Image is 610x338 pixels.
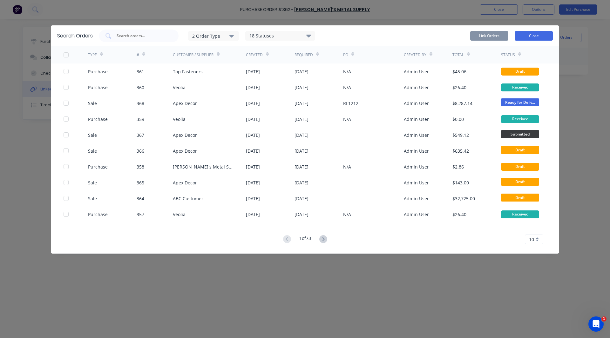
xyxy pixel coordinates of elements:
button: go back [4,3,16,15]
div: Veolia [173,116,186,123]
div: PO [343,52,348,58]
div: [DATE] [246,100,260,107]
div: Received [501,210,539,218]
div: Search Orders [57,32,93,40]
div: $635.42 [452,148,469,154]
div: [DATE] [246,195,260,202]
button: Close [515,31,553,41]
div: 359 [137,116,144,123]
div: ABC Customer [173,195,203,202]
div: 357 [137,211,144,218]
div: N/A [343,163,351,170]
div: [DATE] [295,132,308,138]
div: Admin User [404,211,429,218]
div: $143.00 [452,179,469,186]
div: 358 [137,163,144,170]
div: $549.12 [452,132,469,138]
div: Veolia [173,211,186,218]
div: 1 of 73 [299,235,311,244]
div: Purchase [88,84,108,91]
div: 364 [137,195,144,202]
input: Search orders... [116,33,169,39]
div: 361 [137,68,144,75]
div: Admin User [404,179,429,186]
div: [DATE] [295,211,308,218]
div: Created [246,52,263,58]
div: [DATE] [295,179,308,186]
div: [DATE] [246,116,260,123]
div: 368 [137,100,144,107]
div: Received [501,115,539,123]
div: Total [452,52,464,58]
div: Created By [404,52,426,58]
div: Sale [88,132,97,138]
div: N/A [343,211,351,218]
div: [DATE] [246,163,260,170]
div: Received [501,83,539,91]
div: 367 [137,132,144,138]
div: Required [295,52,313,58]
div: N/A [343,84,351,91]
div: Draft [501,163,539,171]
div: Apex Decor [173,100,197,107]
div: 360 [137,84,144,91]
div: Sale [88,179,97,186]
div: Sale [88,148,97,154]
div: Admin User [404,195,429,202]
span: Ready for Deliv... [501,98,539,106]
div: $0.00 [452,116,464,123]
div: [DATE] [246,132,260,138]
div: Apex Decor [173,179,197,186]
iframe: Intercom live chat [588,316,604,332]
div: $32,725.00 [452,195,475,202]
button: 2 Order Type [188,31,239,41]
div: TYPE [88,52,97,58]
div: Admin User [404,84,429,91]
div: [DATE] [295,68,308,75]
div: N/A [343,116,351,123]
div: [PERSON_NAME]'s Metal Supply [173,163,233,170]
div: [DATE] [295,116,308,123]
div: Close [112,3,123,14]
div: $8,287.14 [452,100,472,107]
div: Admin User [404,100,429,107]
span: Draft [501,146,539,154]
div: N/A [343,68,351,75]
div: 18 Statuses [246,32,315,39]
div: Admin User [404,163,429,170]
div: Status [501,52,515,58]
div: [DATE] [246,84,260,91]
span: Draft [501,194,539,202]
div: # [137,52,139,58]
span: 10 [529,236,534,243]
div: Top Fasteners [173,68,203,75]
div: $26.40 [452,211,466,218]
div: [DATE] [246,148,260,154]
div: Purchase [88,116,108,123]
div: [DATE] [295,100,308,107]
div: Customer / Supplier [173,52,213,58]
div: Apex Decor [173,132,197,138]
div: Draft [501,68,539,76]
span: Draft [501,178,539,186]
span: Submitted [501,130,539,138]
div: [DATE] [246,211,260,218]
div: 2 Order Type [192,32,235,39]
div: Sale [88,195,97,202]
div: [DATE] [246,68,260,75]
div: [DATE] [246,179,260,186]
div: 365 [137,179,144,186]
div: $26.40 [452,84,466,91]
div: Admin User [404,68,429,75]
div: Admin User [404,148,429,154]
div: 366 [137,148,144,154]
div: Sale [88,100,97,107]
div: Purchase [88,68,108,75]
div: [DATE] [295,195,308,202]
div: [DATE] [295,84,308,91]
div: [DATE] [295,163,308,170]
button: Link Orders [470,31,508,41]
div: Apex Decor [173,148,197,154]
div: Purchase [88,163,108,170]
div: Admin User [404,116,429,123]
